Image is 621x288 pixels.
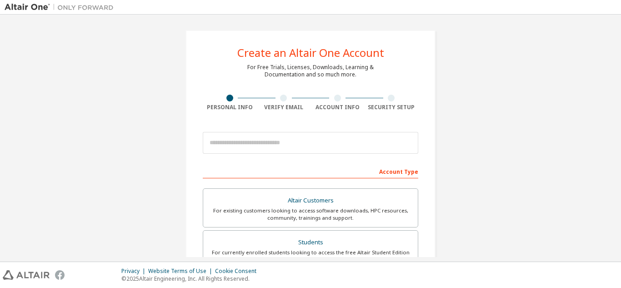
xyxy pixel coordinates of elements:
[203,164,418,178] div: Account Type
[310,104,365,111] div: Account Info
[247,64,374,78] div: For Free Trials, Licenses, Downloads, Learning & Documentation and so much more.
[365,104,419,111] div: Security Setup
[215,268,262,275] div: Cookie Consent
[5,3,118,12] img: Altair One
[257,104,311,111] div: Verify Email
[148,268,215,275] div: Website Terms of Use
[209,236,412,249] div: Students
[209,207,412,222] div: For existing customers looking to access software downloads, HPC resources, community, trainings ...
[55,270,65,280] img: facebook.svg
[237,47,384,58] div: Create an Altair One Account
[203,104,257,111] div: Personal Info
[121,268,148,275] div: Privacy
[3,270,50,280] img: altair_logo.svg
[121,275,262,283] p: © 2025 Altair Engineering, Inc. All Rights Reserved.
[209,194,412,207] div: Altair Customers
[209,249,412,263] div: For currently enrolled students looking to access the free Altair Student Edition bundle and all ...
